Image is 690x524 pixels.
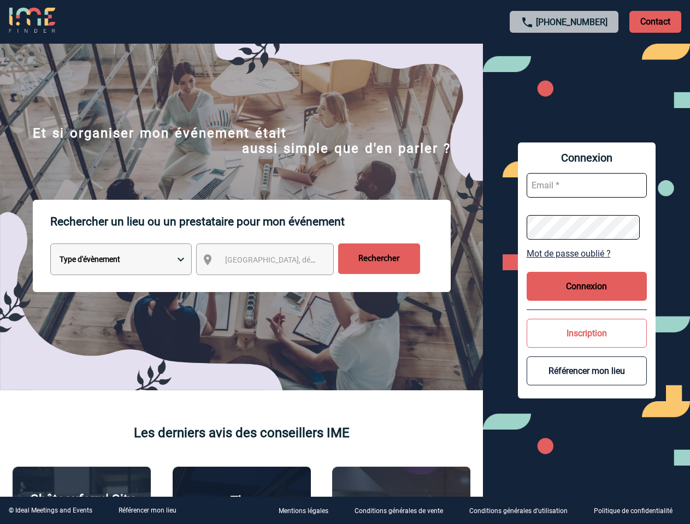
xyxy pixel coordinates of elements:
a: Référencer mon lieu [119,507,176,514]
p: Conditions générales de vente [355,508,443,515]
img: call-24-px.png [521,16,534,29]
p: Politique de confidentialité [594,508,673,515]
a: Mentions légales [270,505,346,516]
span: [GEOGRAPHIC_DATA], département, région... [225,255,377,264]
div: © Ideal Meetings and Events [9,507,92,514]
p: Conditions générales d'utilisation [469,508,568,515]
a: Conditions générales de vente [346,505,461,516]
button: Inscription [527,319,647,348]
a: Mot de passe oublié ? [527,248,647,259]
span: Connexion [527,151,647,164]
input: Rechercher [338,243,420,274]
p: Châteauform' City [GEOGRAPHIC_DATA] [19,492,145,522]
a: Politique de confidentialité [585,505,690,516]
a: Conditions générales d'utilisation [461,505,585,516]
button: Référencer mon lieu [527,356,647,385]
p: Agence 2ISD [364,495,439,510]
input: Email * [527,173,647,198]
a: [PHONE_NUMBER] [536,17,608,27]
p: Mentions légales [279,508,328,515]
p: Rechercher un lieu ou un prestataire pour mon événement [50,200,451,243]
p: The [GEOGRAPHIC_DATA] [179,493,305,524]
button: Connexion [527,272,647,301]
p: Contact [629,11,681,33]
